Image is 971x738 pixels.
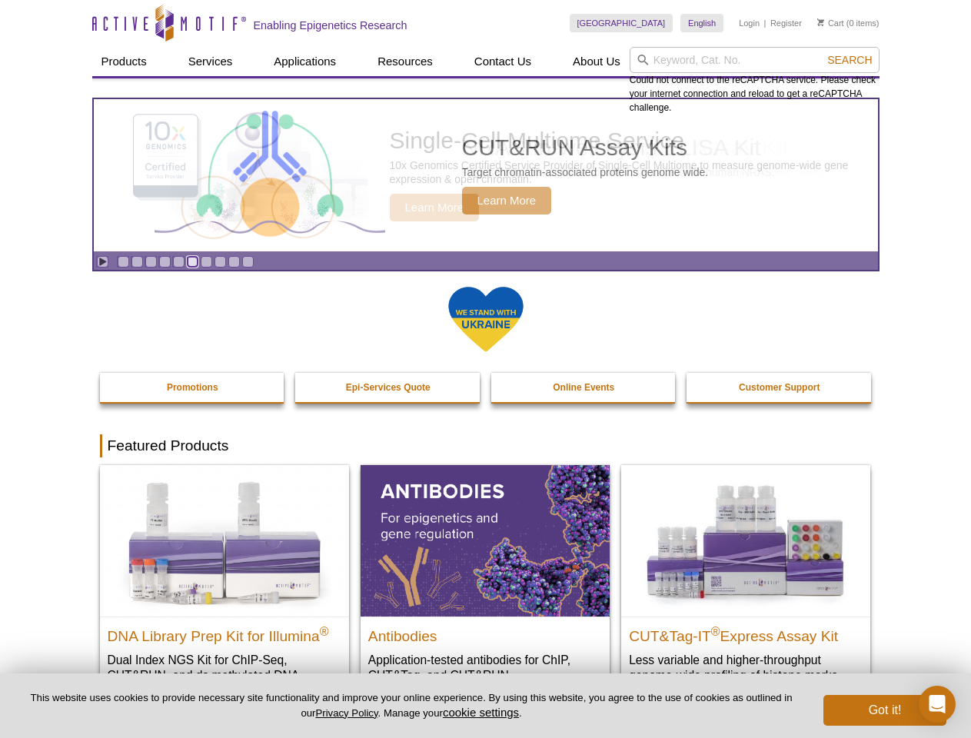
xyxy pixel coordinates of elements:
h2: Antibodies [368,621,602,644]
img: Your Cart [817,18,824,26]
img: CUT&Tag-IT® Express Assay Kit [621,465,870,616]
a: Go to slide 3 [145,256,157,268]
p: Less variable and higher-throughput genome-wide profiling of histone marks​. [629,652,863,683]
p: Application-tested antibodies for ChIP, CUT&Tag, and CUT&RUN. [368,652,602,683]
a: Toggle autoplay [97,256,108,268]
p: This website uses cookies to provide necessary site functionality and improve your online experie... [25,691,798,720]
a: Register [770,18,802,28]
button: Got it! [823,695,946,726]
img: We Stand With Ukraine [447,285,524,354]
a: Go to slide 10 [242,256,254,268]
a: Contact Us [465,47,540,76]
li: | [764,14,766,32]
p: Dual Index NGS Kit for ChIP-Seq, CUT&RUN, and ds methylated DNA assays. [108,652,341,699]
strong: Online Events [553,382,614,393]
strong: Promotions [167,382,218,393]
a: Go to slide 1 [118,256,129,268]
a: Go to slide 7 [201,256,212,268]
a: Go to slide 8 [214,256,226,268]
a: Applications [264,47,345,76]
h2: Featured Products [100,434,872,457]
a: Products [92,47,156,76]
sup: ® [711,624,720,637]
a: Login [739,18,760,28]
a: Resources [368,47,442,76]
a: CUT&Tag-IT® Express Assay Kit CUT&Tag-IT®Express Assay Kit Less variable and higher-throughput ge... [621,465,870,698]
a: Go to slide 2 [131,256,143,268]
a: Cart [817,18,844,28]
a: English [680,14,723,32]
a: [GEOGRAPHIC_DATA] [570,14,673,32]
a: Customer Support [687,373,873,402]
div: Could not connect to the reCAPTCHA service. Please check your internet connection and reload to g... [630,47,880,115]
a: Promotions [100,373,286,402]
a: Privacy Policy [315,707,377,719]
button: Search [823,53,876,67]
strong: Customer Support [739,382,820,393]
div: Open Intercom Messenger [919,686,956,723]
a: DNA Library Prep Kit for Illumina DNA Library Prep Kit for Illumina® Dual Index NGS Kit for ChIP-... [100,465,349,713]
h2: DNA Library Prep Kit for Illumina [108,621,341,644]
input: Keyword, Cat. No. [630,47,880,73]
a: All Antibodies Antibodies Application-tested antibodies for ChIP, CUT&Tag, and CUT&RUN. [361,465,610,698]
a: About Us [564,47,630,76]
a: Go to slide 5 [173,256,185,268]
a: Go to slide 9 [228,256,240,268]
span: Search [827,54,872,66]
h2: Enabling Epigenetics Research [254,18,407,32]
a: Go to slide 4 [159,256,171,268]
strong: Epi-Services Quote [346,382,431,393]
a: Services [179,47,242,76]
a: Epi-Services Quote [295,373,481,402]
sup: ® [320,624,329,637]
li: (0 items) [817,14,880,32]
a: Go to slide 6 [187,256,198,268]
button: cookie settings [443,706,519,719]
a: Online Events [491,373,677,402]
img: DNA Library Prep Kit for Illumina [100,465,349,616]
h2: CUT&Tag-IT Express Assay Kit [629,621,863,644]
img: All Antibodies [361,465,610,616]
